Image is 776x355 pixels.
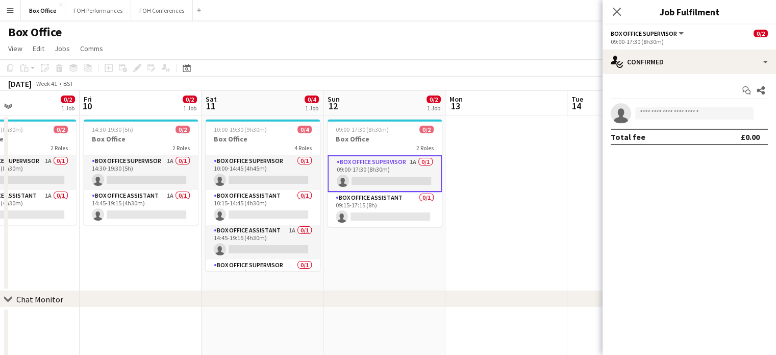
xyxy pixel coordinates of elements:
[65,1,131,20] button: FOH Performances
[449,94,463,104] span: Mon
[326,100,340,112] span: 12
[63,80,73,87] div: BST
[206,120,320,271] app-job-card: 10:00-19:30 (9h30m)0/4Box Office4 RolesBox Office Supervisor0/110:00-14:45 (4h45m) Box Office Ass...
[603,5,776,18] h3: Job Fulfilment
[328,192,442,227] app-card-role: Box Office Assistant0/109:15-17:15 (8h)
[328,94,340,104] span: Sun
[206,225,320,259] app-card-role: Box Office Assistant1A0/114:45-19:15 (4h30m)
[206,259,320,294] app-card-role: Box Office Supervisor0/114:45-19:30 (4h45m)
[183,96,197,103] span: 0/2
[61,104,74,112] div: 1 Job
[570,100,583,112] span: 14
[84,190,198,225] app-card-role: Box Office Assistant1A0/114:45-19:15 (4h30m)
[55,44,70,53] span: Jobs
[8,79,32,89] div: [DATE]
[16,294,63,304] div: Chat Monitor
[754,30,768,37] span: 0/2
[416,144,434,152] span: 2 Roles
[54,126,68,133] span: 0/2
[427,96,441,103] span: 0/2
[206,94,217,104] span: Sat
[8,44,22,53] span: View
[427,104,440,112] div: 1 Job
[131,1,193,20] button: FOH Conferences
[21,1,65,20] button: Box Office
[172,144,190,152] span: 2 Roles
[82,100,92,112] span: 10
[84,94,92,104] span: Fri
[305,104,318,112] div: 1 Job
[611,38,768,45] div: 09:00-17:30 (8h30m)
[84,120,198,225] app-job-card: 14:30-19:30 (5h)0/2Box Office2 RolesBox Office Supervisor1A0/114:30-19:30 (5h) Box Office Assista...
[297,126,312,133] span: 0/4
[8,25,62,40] h1: Box Office
[204,100,217,112] span: 11
[33,44,44,53] span: Edit
[4,42,27,55] a: View
[51,144,68,152] span: 2 Roles
[603,50,776,74] div: Confirmed
[305,96,319,103] span: 0/4
[51,42,74,55] a: Jobs
[61,96,75,103] span: 0/2
[611,30,677,37] span: Box Office Supervisor
[206,190,320,225] app-card-role: Box Office Assistant0/110:15-14:45 (4h30m)
[29,42,48,55] a: Edit
[294,144,312,152] span: 4 Roles
[183,104,196,112] div: 1 Job
[611,30,685,37] button: Box Office Supervisor
[328,134,442,144] h3: Box Office
[741,132,760,142] div: £0.00
[84,155,198,190] app-card-role: Box Office Supervisor1A0/114:30-19:30 (5h)
[34,80,59,87] span: Week 41
[611,132,645,142] div: Total fee
[328,155,442,192] app-card-role: Box Office Supervisor1A0/109:00-17:30 (8h30m)
[571,94,583,104] span: Tue
[328,120,442,227] app-job-card: 09:00-17:30 (8h30m)0/2Box Office2 RolesBox Office Supervisor1A0/109:00-17:30 (8h30m) Box Office A...
[92,126,133,133] span: 14:30-19:30 (5h)
[448,100,463,112] span: 13
[80,44,103,53] span: Comms
[176,126,190,133] span: 0/2
[419,126,434,133] span: 0/2
[336,126,389,133] span: 09:00-17:30 (8h30m)
[76,42,107,55] a: Comms
[206,134,320,144] h3: Box Office
[214,126,267,133] span: 10:00-19:30 (9h30m)
[206,155,320,190] app-card-role: Box Office Supervisor0/110:00-14:45 (4h45m)
[84,134,198,144] h3: Box Office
